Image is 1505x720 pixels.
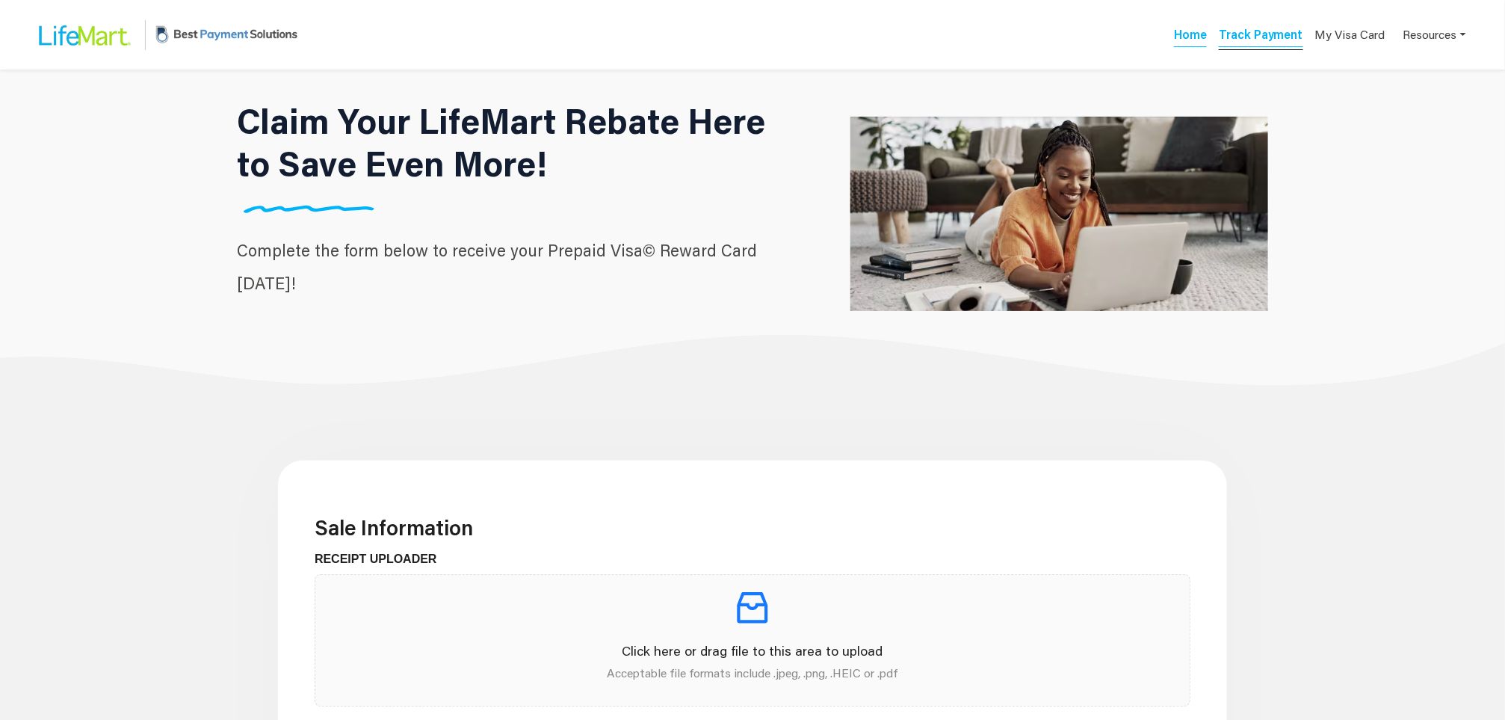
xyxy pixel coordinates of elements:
[315,575,1190,706] span: inboxClick here or drag file to this area to uploadAcceptable file formats include .jpeg, .png, ....
[237,205,380,213] img: Divider
[1315,19,1385,50] a: My Visa Card
[327,641,1178,661] p: Click here or drag file to this area to upload
[1219,26,1303,47] a: Track Payment
[152,10,301,60] img: BPS Logo
[732,587,773,629] span: inbox
[1403,19,1466,50] a: Resources
[327,664,1178,682] p: Acceptable file formats include .jpeg, .png, .HEIC or .pdf
[1174,26,1207,47] a: Home
[27,10,301,60] a: LifeMart LogoBPS Logo
[237,99,788,185] h1: Claim Your LifeMart Rebate Here to Save Even More!
[315,550,448,568] label: RECEIPT UPLOADER
[27,11,139,59] img: LifeMart Logo
[850,40,1268,388] img: LifeMart Hero
[237,234,788,300] p: Complete the form below to receive your Prepaid Visa© Reward Card [DATE]!
[315,515,1190,541] h3: Sale Information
